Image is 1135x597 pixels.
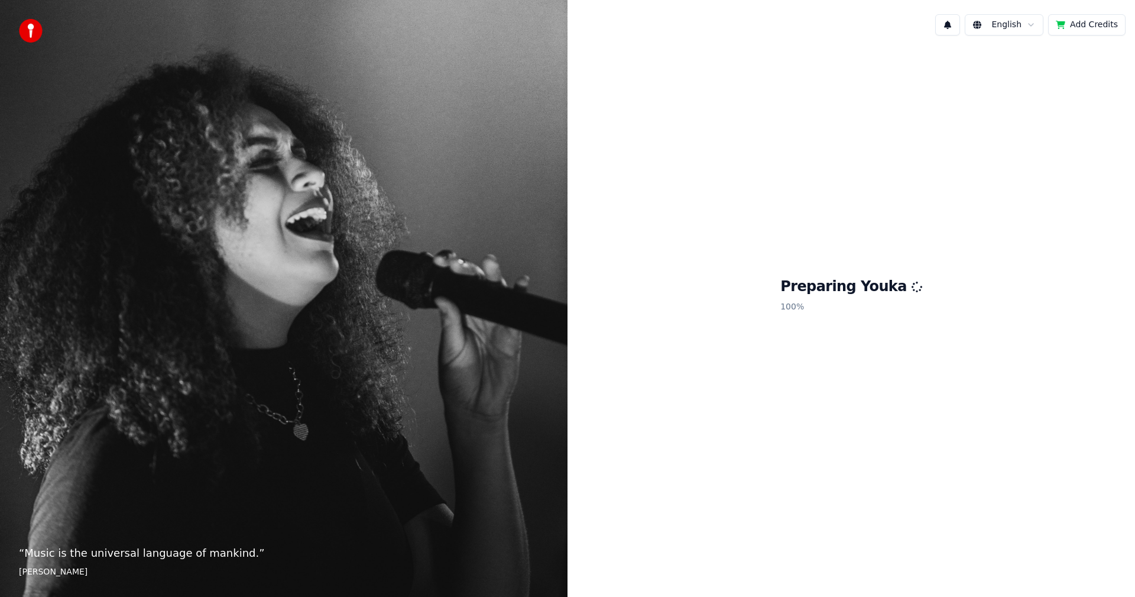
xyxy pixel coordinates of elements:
[19,545,549,561] p: “ Music is the universal language of mankind. ”
[19,19,43,43] img: youka
[19,566,549,578] footer: [PERSON_NAME]
[780,277,922,296] h1: Preparing Youka
[1048,14,1126,36] button: Add Credits
[780,296,922,318] p: 100 %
